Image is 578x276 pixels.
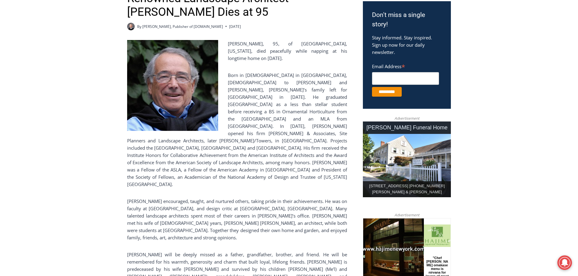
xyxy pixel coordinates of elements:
h4: Book [PERSON_NAME]'s Good Humor for Your Event [185,6,211,23]
div: Apply Now <> summer and RHS senior internships available [153,0,287,59]
p: Stay informed. Stay inspired. Sign up now for our daily newsletter. [372,34,442,56]
img: Obituary - Peter George Rolland [127,40,218,131]
span: Open Tues. - Sun. [PHONE_NUMBER] [2,62,59,85]
label: Email Address [372,60,439,71]
a: Intern @ [DOMAIN_NAME] [146,59,294,75]
h3: Don't miss a single story! [372,10,442,29]
p: [PERSON_NAME] encouraged, taught, and nurtured others, taking pride in their achievements. He was... [127,198,347,241]
span: Advertisement [388,115,425,121]
div: Available for Private Home, Business, Club or Other Events [40,8,150,19]
p: [PERSON_NAME], 95, of [GEOGRAPHIC_DATA], [US_STATE], died peacefully while napping at his longtim... [127,40,347,62]
span: Intern @ [DOMAIN_NAME] [159,60,281,74]
div: "Chef [PERSON_NAME] omakase menu is nirvana for lovers of great Japanese food." [62,38,86,72]
a: Author image [127,23,135,30]
div: [PERSON_NAME] Funeral Home [363,121,451,134]
span: By [137,24,141,29]
p: Born in [DEMOGRAPHIC_DATA] in [GEOGRAPHIC_DATA], [DEMOGRAPHIC_DATA] to [PERSON_NAME] and [PERSON_... [127,71,347,188]
time: [DATE] [229,24,241,29]
a: [PERSON_NAME], Publisher of [DOMAIN_NAME] [142,24,223,29]
a: Book [PERSON_NAME]'s Good Humor for Your Event [180,2,219,28]
a: Open Tues. - Sun. [PHONE_NUMBER] [0,61,61,75]
div: [STREET_ADDRESS] [PHONE_NUMBER] [PERSON_NAME] & [PERSON_NAME] [363,181,451,198]
span: Advertisement [388,212,425,218]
